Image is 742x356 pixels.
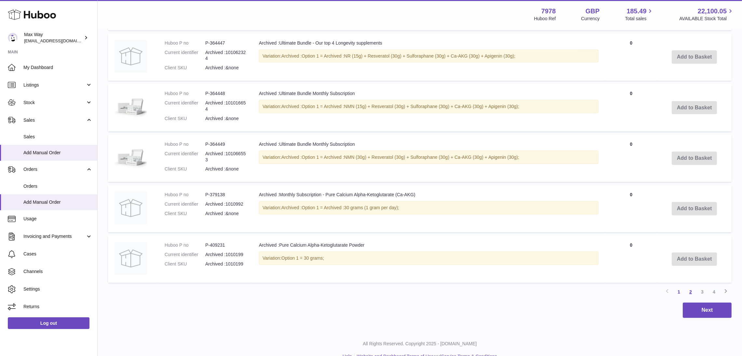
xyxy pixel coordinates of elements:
[252,135,605,182] td: Archived :Ultimate Bundle Monthly Subscription
[23,268,92,275] span: Channels
[586,7,600,16] strong: GBP
[23,216,92,222] span: Usage
[698,7,727,16] span: 22,100.05
[205,116,246,122] dd: Archived :&none
[165,90,205,97] dt: Huboo P no
[252,185,605,232] td: Archived :Monthly Subscription - Pure Calcium Alpha-Ketoglutarate (Ca-AKG)
[24,38,96,43] span: [EMAIL_ADDRESS][DOMAIN_NAME]
[165,211,205,217] dt: Client SKU
[534,16,556,22] div: Huboo Ref
[605,236,657,283] td: 0
[23,199,92,205] span: Add Manual Order
[205,242,246,248] dd: P-409231
[205,151,246,163] dd: Archived :101066553
[252,34,605,81] td: Archived :Ultimate Bundle - Our top 4 Longevity supplements
[165,100,205,112] dt: Current identifier
[115,242,147,275] img: Archived :Pure Calcium Alpha-Ketoglutarate Powder
[165,151,205,163] dt: Current identifier
[205,211,246,217] dd: Archived :&none
[205,201,246,207] dd: Archived :1010992
[23,286,92,292] span: Settings
[281,255,324,261] span: Option 1 = 30 grams;
[205,141,246,147] dd: P-364449
[165,252,205,258] dt: Current identifier
[103,341,737,347] p: All Rights Reserved. Copyright 2025 - [DOMAIN_NAME]
[627,7,646,16] span: 185.49
[23,304,92,310] span: Returns
[205,100,246,112] dd: Archived :101016654
[165,166,205,172] dt: Client SKU
[281,155,519,160] span: Archived :Option 1 = Archived :NMN (30g) + Resveratol (30g) + Sulforaphane (30g) + Ca-AKG (30g) +...
[259,100,599,113] div: Variation:
[165,201,205,207] dt: Current identifier
[23,233,86,240] span: Invoicing and Payments
[23,166,86,172] span: Orders
[23,100,86,106] span: Stock
[252,84,605,131] td: Archived :Ultimate Bundle Monthly Subscription
[23,134,92,140] span: Sales
[23,117,86,123] span: Sales
[115,90,147,123] img: Archived :Ultimate Bundle Monthly Subscription
[115,192,147,224] img: Archived :Monthly Subscription - Pure Calcium Alpha-Ketoglutarate (Ca-AKG)
[165,65,205,71] dt: Client SKU
[581,16,600,22] div: Currency
[165,141,205,147] dt: Huboo P no
[673,286,685,298] a: 1
[115,40,147,73] img: Archived :Ultimate Bundle - Our top 4 Longevity supplements
[205,49,246,62] dd: Archived :101062324
[685,286,696,298] a: 2
[259,201,599,214] div: Variation:
[23,150,92,156] span: Add Manual Order
[165,116,205,122] dt: Client SKU
[605,34,657,81] td: 0
[281,104,519,109] span: Archived :Option 1 = Archived :NMN (15g) + Resveratol (30g) + Sulforaphane (30g) + Ca-AKG (30g) +...
[24,32,83,44] div: Max Way
[23,82,86,88] span: Listings
[281,53,515,59] span: Archived :Option 1 = Archived :NR (15g) + Resveratol (30g) + Sulforaphane (30g) + Ca-AKG (30g) + ...
[683,303,732,318] button: Next
[205,65,246,71] dd: Archived :&none
[205,90,246,97] dd: P-364448
[541,7,556,16] strong: 7978
[252,236,605,283] td: Archived :Pure Calcium Alpha-Ketoglutarate Powder
[205,252,246,258] dd: Archived :1010199
[165,261,205,267] dt: Client SKU
[679,7,734,22] a: 22,100.05 AVAILABLE Stock Total
[8,33,18,43] img: Max@LongevityBox.co.uk
[165,40,205,46] dt: Huboo P no
[605,84,657,131] td: 0
[23,183,92,189] span: Orders
[23,251,92,257] span: Cases
[205,261,246,267] dd: Archived :1010199
[281,205,399,210] span: Archived :Option 1 = Archived :30 grams (1 gram per day);
[8,317,89,329] a: Log out
[259,151,599,164] div: Variation:
[165,242,205,248] dt: Huboo P no
[679,16,734,22] span: AVAILABLE Stock Total
[605,135,657,182] td: 0
[115,141,147,174] img: Archived :Ultimate Bundle Monthly Subscription
[205,192,246,198] dd: P-379138
[165,49,205,62] dt: Current identifier
[605,185,657,232] td: 0
[625,16,654,22] span: Total sales
[708,286,720,298] a: 4
[165,192,205,198] dt: Huboo P no
[259,49,599,63] div: Variation:
[696,286,708,298] a: 3
[205,40,246,46] dd: P-364447
[259,252,599,265] div: Variation:
[205,166,246,172] dd: Archived :&none
[23,64,92,71] span: My Dashboard
[625,7,654,22] a: 185.49 Total sales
